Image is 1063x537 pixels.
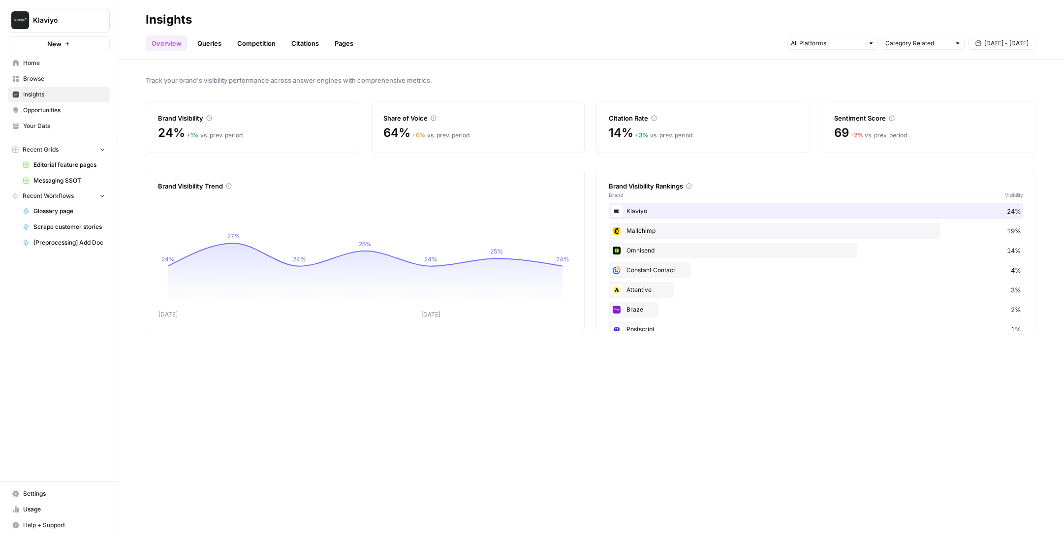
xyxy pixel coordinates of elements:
button: Recent Workflows [8,189,110,203]
tspan: 26% [359,240,372,248]
span: Glossary page [33,207,105,216]
div: Share of Voice [383,113,572,123]
span: Recent Workflows [23,191,74,200]
span: Settings [23,489,105,498]
a: Competition [231,35,281,51]
div: Omnisend [609,243,1023,258]
span: Your Data [23,122,105,130]
button: Workspace: Klaviyo [8,8,110,32]
div: Citation Rate [609,113,798,123]
div: Mailchimp [609,223,1023,239]
div: vs. prev. period [851,131,907,140]
span: [DATE] - [DATE] [984,39,1029,48]
span: + 3 % [635,131,649,139]
img: or48ckoj2dr325ui2uouqhqfwspy [613,247,621,254]
button: Help + Support [8,517,110,533]
tspan: 24% [293,255,306,263]
div: Brand Visibility Rankings [609,181,1023,191]
span: Home [23,59,105,67]
button: Recent Grids [8,142,110,157]
a: Usage [8,502,110,517]
a: Editorial feature pages [18,157,110,173]
div: Sentiment Score [834,113,1023,123]
input: Category Related [885,38,950,48]
button: New [8,36,110,51]
span: + 0 % [412,131,426,139]
span: Scrape customer stories [33,222,105,231]
span: Usage [23,505,105,514]
div: Constant Contact [609,262,1023,278]
img: fxnkixr6jbtdipu3lra6hmajxwf3 [613,325,621,333]
a: Scrape customer stories [18,219,110,235]
tspan: [DATE] [158,311,178,318]
tspan: 25% [490,248,503,255]
img: pg21ys236mnd3p55lv59xccdo3xy [613,227,621,235]
tspan: 24% [161,255,175,263]
a: Queries [191,35,227,51]
a: Pages [329,35,359,51]
span: 24% [1007,206,1021,216]
img: rg202btw2ktor7h9ou5yjtg7epnf [613,266,621,274]
div: vs. prev. period [635,131,692,140]
a: Insights [8,87,110,102]
span: Editorial feature pages [33,160,105,169]
span: 19% [1007,226,1021,236]
a: Settings [8,486,110,502]
input: All Platforms [791,38,864,48]
a: [Preprocessing] Add Doc [18,235,110,251]
span: 1% [1011,324,1021,334]
tspan: 24% [556,255,569,263]
div: Braze [609,302,1023,317]
span: Klaviyo [33,15,93,25]
div: Postscript [609,321,1023,337]
img: 3j9qnj2pq12j0e9szaggu3i8lwoi [613,306,621,314]
a: Home [8,55,110,71]
button: [DATE] - [DATE] [969,37,1035,50]
a: Opportunities [8,102,110,118]
span: Track your brand's visibility performance across answer engines with comprehensive metrics. [146,75,1035,85]
tspan: 24% [424,255,438,263]
span: Opportunities [23,106,105,115]
div: Brand Visibility [158,113,347,123]
img: n07qf5yuhemumpikze8icgz1odva [613,286,621,294]
a: Citations [285,35,325,51]
img: Klaviyo Logo [11,11,29,29]
span: Recent Grids [23,145,59,154]
span: 4% [1011,265,1021,275]
span: Browse [23,74,105,83]
div: Insights [146,12,192,28]
span: [Preprocessing] Add Doc [33,238,105,247]
span: 2% [1011,305,1021,315]
div: Attentive [609,282,1023,298]
span: Messaging SSOT [33,176,105,185]
a: Messaging SSOT [18,173,110,189]
div: vs. prev. period [187,131,243,140]
div: Klaviyo [609,203,1023,219]
span: 69 [834,125,849,141]
tspan: 27% [227,232,240,240]
span: Insights [23,90,105,99]
a: Overview [146,35,188,51]
a: Browse [8,71,110,87]
span: Visibility [1005,191,1023,199]
div: Brand Visibility Trend [158,181,572,191]
span: 14% [1007,246,1021,255]
span: + 1 % [187,131,199,139]
span: – 2 % [851,131,863,139]
span: Brand [609,191,623,199]
span: Help + Support [23,521,105,530]
span: 24% [158,125,185,141]
span: 64% [383,125,410,141]
span: 14% [609,125,633,141]
span: 3% [1011,285,1021,295]
tspan: [DATE] [421,311,440,318]
div: vs. prev. period [412,131,469,140]
a: Glossary page [18,203,110,219]
span: New [47,39,62,49]
a: Your Data [8,118,110,134]
img: d03zj4el0aa7txopwdneenoutvcu [613,207,621,215]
